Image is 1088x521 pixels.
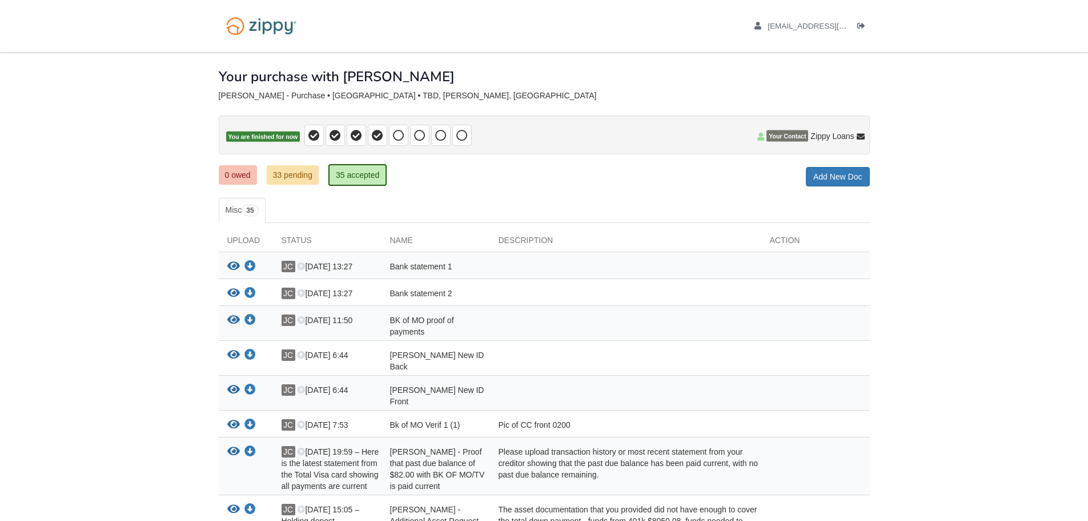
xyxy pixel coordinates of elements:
[219,198,266,223] a: Misc
[768,22,898,30] span: ajakkcarr@gmail.com
[226,132,300,142] span: You are finished for now
[390,289,452,298] span: Bank statement 2
[227,504,240,516] button: View Gail Wrona - Additional Asset Request - The asset documentation that you provided did not ha...
[297,316,352,325] span: [DATE] 11:50
[227,349,240,361] button: View Jenn Carr New ID Back
[227,446,240,458] button: View Jennifer Carr - Proof that past due balance of $82.00 with BK OF MO/TV is paid current
[273,234,382,252] div: Status
[806,167,870,186] a: Add New Doc
[390,316,454,336] span: BK of MO proof of payments
[297,351,348,360] span: [DATE] 6:44
[282,315,295,326] span: JC
[766,130,808,142] span: Your Contact
[244,351,256,360] a: Download Jenn Carr New ID Back
[282,419,295,431] span: JC
[282,288,295,299] span: JC
[282,384,295,396] span: JC
[244,448,256,457] a: Download Jennifer Carr - Proof that past due balance of $82.00 with BK OF MO/TV is paid current
[490,446,761,492] div: Please upload transaction history or most recent statement from your creditor showing that the pa...
[390,262,452,271] span: Bank statement 1
[297,385,348,395] span: [DATE] 6:44
[227,419,240,431] button: View Bk of MO Verif 1 (1)
[382,234,490,252] div: Name
[297,289,352,298] span: [DATE] 13:27
[390,385,484,406] span: [PERSON_NAME] New ID Front
[754,22,899,33] a: edit profile
[390,351,484,371] span: [PERSON_NAME] New ID Back
[244,506,256,515] a: Download Gail Wrona - Additional Asset Request - The asset documentation that you provided did no...
[219,165,257,185] a: 0 owed
[244,316,256,325] a: Download BK of MO proof of payments
[282,447,379,491] span: [DATE] 19:59 – Here is the latest statement from the Total Visa card showing all payments are cur...
[244,386,256,395] a: Download Jenn Carr New ID Front
[267,165,319,185] a: 33 pending
[219,69,455,84] h1: Your purchase with [PERSON_NAME]
[242,205,258,216] span: 35
[219,11,304,41] img: Logo
[227,261,240,273] button: View Bank statement 1
[390,420,460,429] span: Bk of MO Verif 1 (1)
[490,234,761,252] div: Description
[390,447,485,491] span: [PERSON_NAME] - Proof that past due balance of $82.00 with BK OF MO/TV is paid current
[490,419,761,434] div: Pic of CC front 0200
[227,384,240,396] button: View Jenn Carr New ID Front
[219,91,870,101] div: [PERSON_NAME] - Purchase • [GEOGRAPHIC_DATA] • TBD, [PERSON_NAME], [GEOGRAPHIC_DATA]
[761,234,870,252] div: Action
[282,446,295,458] span: JC
[282,504,295,515] span: JC
[810,130,854,142] span: Zippy Loans
[227,315,240,327] button: View BK of MO proof of payments
[244,263,256,272] a: Download Bank statement 1
[244,421,256,430] a: Download Bk of MO Verif 1 (1)
[282,261,295,272] span: JC
[857,22,870,33] a: Log out
[282,349,295,361] span: JC
[328,164,387,186] a: 35 accepted
[297,262,352,271] span: [DATE] 13:27
[297,420,348,429] span: [DATE] 7:53
[219,234,273,252] div: Upload
[244,289,256,299] a: Download Bank statement 2
[227,288,240,300] button: View Bank statement 2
